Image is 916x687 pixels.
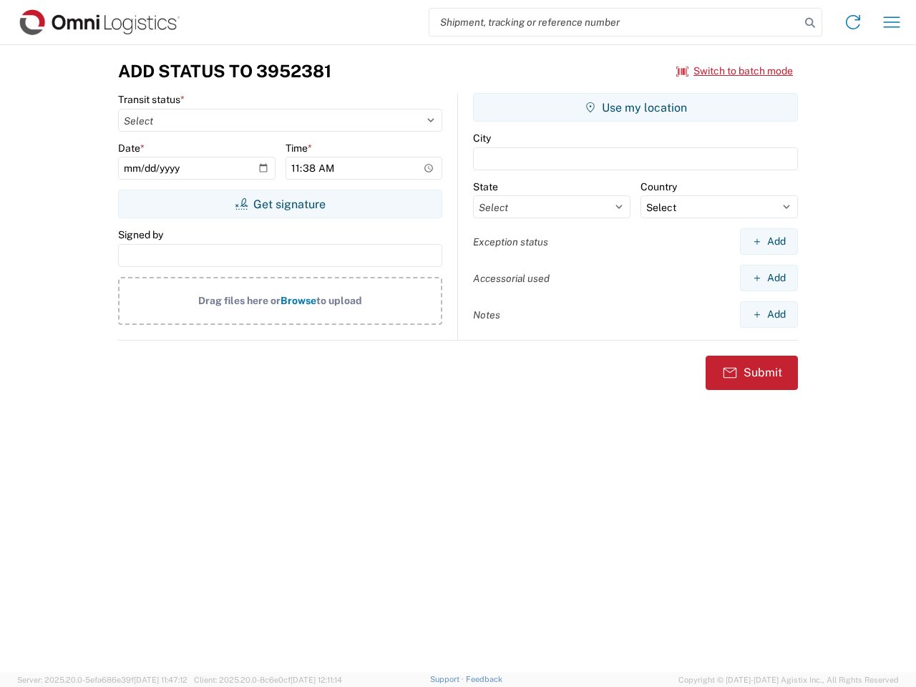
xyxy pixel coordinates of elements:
[17,676,187,684] span: Server: 2025.20.0-5efa686e39f
[291,676,342,684] span: [DATE] 12:11:14
[473,272,550,285] label: Accessorial used
[429,9,800,36] input: Shipment, tracking or reference number
[286,142,312,155] label: Time
[473,132,491,145] label: City
[134,676,187,684] span: [DATE] 11:47:12
[640,180,677,193] label: Country
[473,308,500,321] label: Notes
[430,675,466,683] a: Support
[740,265,798,291] button: Add
[118,142,145,155] label: Date
[740,301,798,328] button: Add
[281,295,316,306] span: Browse
[316,295,362,306] span: to upload
[473,180,498,193] label: State
[198,295,281,306] span: Drag files here or
[740,228,798,255] button: Add
[466,675,502,683] a: Feedback
[678,673,899,686] span: Copyright © [DATE]-[DATE] Agistix Inc., All Rights Reserved
[473,93,798,122] button: Use my location
[118,228,163,241] label: Signed by
[473,235,548,248] label: Exception status
[194,676,342,684] span: Client: 2025.20.0-8c6e0cf
[118,61,331,82] h3: Add Status to 3952381
[706,356,798,390] button: Submit
[118,93,185,106] label: Transit status
[118,190,442,218] button: Get signature
[676,59,793,83] button: Switch to batch mode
